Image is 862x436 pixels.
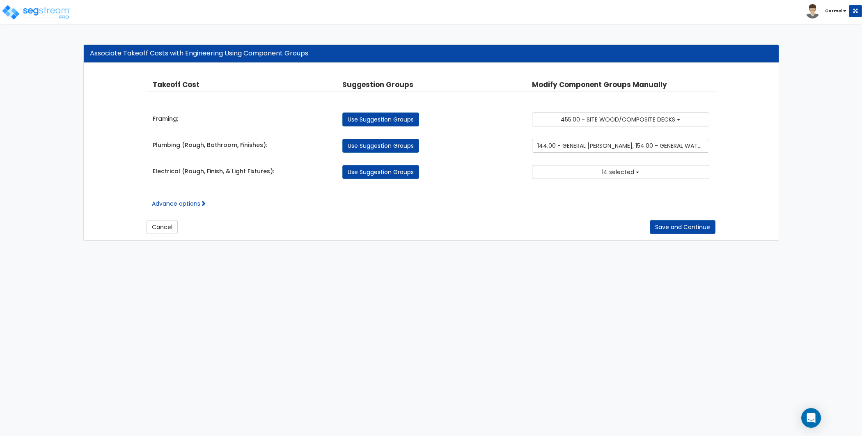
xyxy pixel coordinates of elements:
button: 144.00 - GENERAL [PERSON_NAME], 154.00 - GENERAL WATER HEATER PLUMBING, 264.00 - KITCHEN PLUMBING [532,139,709,153]
a: Use Suggestion Groups [342,112,419,126]
span: 455.00 - SITE WOOD/COMPOSITE DECKS [561,115,675,124]
button: 14 selected [532,165,709,179]
b: Modify Component Groups Manually [532,80,667,89]
label: Electrical (Rough, Finish, & Light Fixtures): [153,167,274,175]
label: Plumbing (Rough, Bathroom, Finishes): [153,141,267,149]
button: Save and Continue [650,220,715,234]
b: Carmel [825,8,842,14]
a: Use Suggestion Groups [342,165,419,179]
button: 455.00 - SITE WOOD/COMPOSITE DECKS [532,112,709,126]
a: Advance options [152,200,206,208]
span: 144.00 - GENERAL [PERSON_NAME], 154.00 - GENERAL WATER HEATER PLUMBING, 264.00 - KITCHEN PLUMBING [537,142,835,150]
span: 14 selected [602,168,634,176]
a: Use Suggestion Groups [342,139,419,153]
b: Suggestion Groups [342,80,413,89]
div: Associate Takeoff Costs with Engineering Using Component Groups [90,49,773,58]
button: Cancel [147,220,178,234]
div: Open Intercom Messenger [801,408,821,428]
label: Framing: [153,115,178,123]
b: Takeoff Cost [153,80,199,89]
img: logo_pro_r.png [1,4,71,21]
img: avatar.png [805,4,820,18]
